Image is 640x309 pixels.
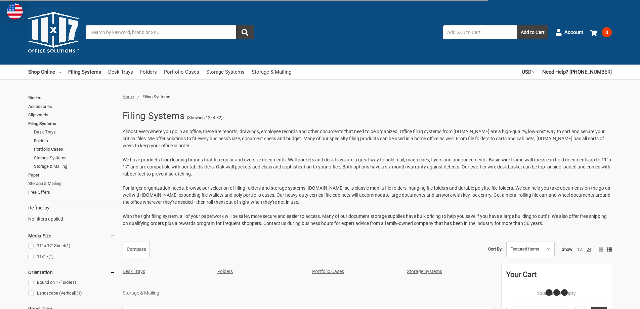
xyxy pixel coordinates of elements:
a: Paper [28,171,115,180]
a: Landscape (Vertical) [28,289,115,298]
span: (1) [71,280,76,285]
h5: Media Size [28,232,115,240]
p: Your Cart Is Empty. [506,290,607,297]
a: Storage & Mailing [34,162,115,171]
a: Storage Systems [407,269,442,274]
a: Filing Systems [28,119,115,128]
a: Free Offers [28,188,115,197]
a: Binders [28,93,115,102]
a: Folders [34,137,115,145]
label: Sort By: [488,244,503,254]
input: Add SKU to Cart [443,25,501,39]
a: Storage & Mailing [252,65,291,79]
span: (Showing 12 of 32) [187,114,223,121]
span: (1) [65,243,71,248]
a: 12 [577,247,582,252]
span: Filing Systems [142,94,170,99]
a: Shop Online [28,65,61,79]
span: (1) [77,291,82,296]
h5: Refine by [28,204,115,212]
a: Filing Systems [68,65,101,79]
img: duty and tax information for United States [7,3,23,20]
div: No filters applied [28,204,115,222]
a: Storage Systems [206,65,245,79]
input: Search by keyword, brand or SKU [86,25,254,39]
a: Storage Systems [34,154,115,162]
a: Storage & Mailing [123,290,159,296]
a: USD [522,65,535,79]
span: Account [564,29,583,36]
a: 24 [587,247,591,252]
a: Clipboards [28,111,115,119]
a: Desk Trays [34,128,115,137]
p: Almost everywhere you go in an office, there are reports, drawings, employee records and other do... [123,128,612,149]
a: Portfolio Cases [34,145,115,154]
a: 11" x 17" Sheet [28,241,115,250]
span: (1) [48,254,54,259]
h5: Orientation [28,268,115,276]
h1: Filing Systems [123,107,185,125]
button: Add to Cart [517,25,548,39]
a: Portfolio Cases [312,269,344,274]
a: Home [123,94,134,99]
a: 11x17 [28,252,115,261]
p: We have products from leading brands that fit regular and oversize documents. Wall pockets and de... [123,156,612,178]
a: Compare [123,241,150,257]
img: 11x17.com [28,7,79,57]
div: Your Cart [506,269,607,285]
a: Need Help? [PHONE_NUMBER] [542,65,612,79]
a: Bound on 17" side [28,278,115,287]
a: Folders [140,65,157,79]
a: Portfolio Cases [164,65,199,79]
a: 0 [590,24,612,41]
a: Storage & Mailing [28,179,115,188]
p: With the right filing system, all of your paperwork will be safer, more secure and easier to acce... [123,213,612,227]
p: For larger organization needs, browse our selection of filing folders and storage systems. [DOMAI... [123,185,612,206]
span: 0 [602,27,612,37]
a: Folders [217,269,233,274]
a: Accessories [28,102,115,111]
a: Account [555,24,583,41]
a: Desk Trays [108,65,133,79]
span: Show [562,247,572,252]
a: Desk Trays [123,269,145,274]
